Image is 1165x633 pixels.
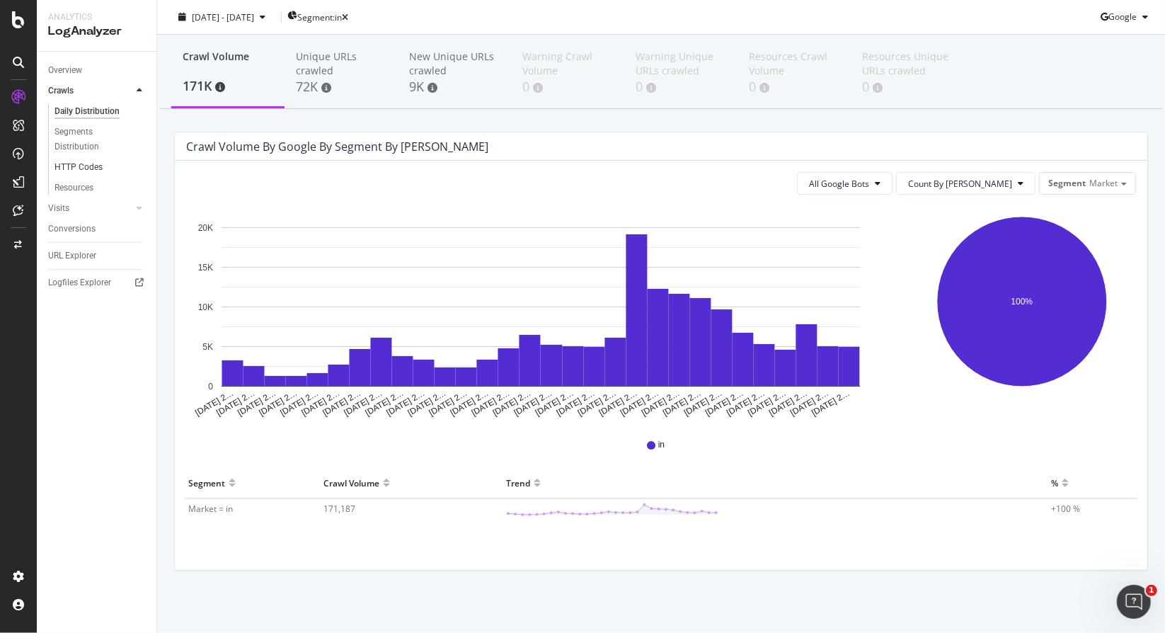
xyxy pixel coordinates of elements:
div: HTTP Codes [54,160,103,175]
span: +100 % [1051,503,1080,515]
div: LogAnalyzer [48,23,145,40]
text: 0 [208,382,213,392]
div: Daily Distribution [54,104,120,119]
text: 5K [202,342,213,352]
svg: A chart. [186,206,895,418]
div: 171K [183,77,273,96]
button: Google [1101,6,1154,28]
svg: A chart. [909,206,1134,418]
span: Market [1089,177,1118,189]
button: Segment:in [287,6,348,28]
a: Resources [54,181,147,195]
a: Logfiles Explorer [48,275,147,290]
a: Daily Distribution [54,104,147,119]
div: 0 [749,78,839,96]
div: Warning Unique URLs crawled [636,50,726,78]
button: Count By [PERSON_NAME] [896,172,1035,195]
iframe: Intercom live chat [1117,585,1151,619]
button: All Google Bots [797,172,893,195]
div: Unique URLs crawled [296,50,386,78]
a: Overview [48,63,147,78]
div: Crawl Volume [183,50,273,76]
span: Market = in [188,503,233,515]
div: 0 [636,78,726,96]
div: Segment [188,472,225,494]
span: [DATE] - [DATE] [192,11,254,23]
div: Resources Crawl Volume [749,50,839,78]
span: 171,187 [323,503,355,515]
div: Segments Distribution [54,125,133,154]
span: Google [1108,11,1137,23]
div: Crawl Volume by google by Segment by [PERSON_NAME] [186,139,488,154]
div: 0 [862,78,953,96]
div: URL Explorer [48,249,96,263]
text: 20K [198,223,213,233]
a: Crawls [48,84,132,98]
div: 0 [522,78,613,96]
span: 1 [1146,585,1157,596]
div: New Unique URLs crawled [409,50,500,78]
a: URL Explorer [48,249,147,263]
span: All Google Bots [809,178,869,190]
div: Crawls [48,84,74,98]
div: Resources Unique URLs crawled [862,50,953,78]
a: Segments Distribution [54,125,147,154]
div: Conversions [48,222,96,236]
span: Segment [1048,177,1086,189]
div: Visits [48,201,69,216]
div: Warning Crawl Volume [522,50,613,78]
div: Crawl Volume [323,472,379,494]
span: Segment: in [297,11,342,23]
text: 10K [198,302,213,312]
a: Conversions [48,222,147,236]
span: in [658,439,665,451]
div: Logfiles Explorer [48,275,111,290]
button: [DATE] - [DATE] [168,10,275,23]
a: HTTP Codes [54,160,147,175]
div: 72K [296,78,386,96]
a: Visits [48,201,132,216]
span: Count By Day [908,178,1012,190]
text: 100% [1011,297,1033,307]
div: Overview [48,63,82,78]
div: Resources [54,181,93,195]
div: Trend [506,472,530,494]
div: % [1051,472,1058,494]
div: 9K [409,78,500,96]
div: Analytics [48,11,145,23]
text: 15K [198,263,213,273]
